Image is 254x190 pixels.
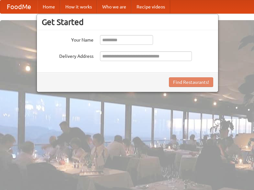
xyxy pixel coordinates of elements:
[42,35,94,43] label: Your Name
[0,0,38,13] a: FoodMe
[97,0,131,13] a: Who we are
[42,17,213,27] h3: Get Started
[169,77,213,87] button: Find Restaurants!
[60,0,97,13] a: How it works
[42,51,94,59] label: Delivery Address
[131,0,170,13] a: Recipe videos
[38,0,60,13] a: Home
